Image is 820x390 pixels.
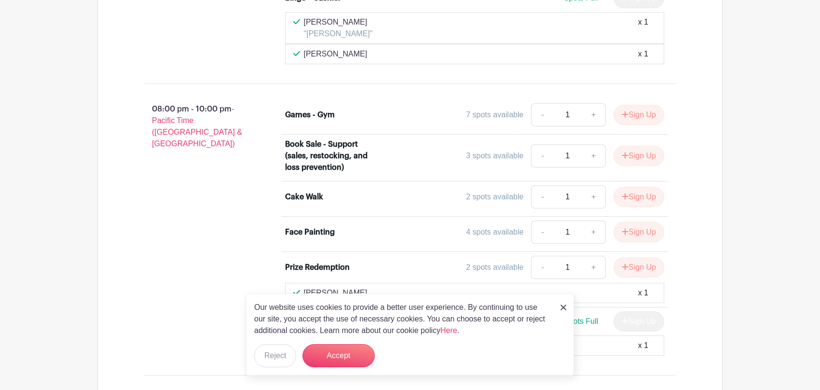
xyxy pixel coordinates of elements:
[285,262,350,273] div: Prize Redemption
[614,222,664,242] button: Sign Up
[531,103,553,126] a: -
[582,221,606,244] a: +
[638,340,648,351] div: x 1
[129,99,270,153] p: 08:00 pm - 10:00 pm
[466,262,523,273] div: 2 spots available
[304,287,368,299] p: [PERSON_NAME]
[466,226,523,238] div: 4 spots available
[560,305,566,310] img: close_button-5f87c8562297e5c2d7936805f587ecaba9071eb48480494691a3f1689db116b3.svg
[466,150,523,162] div: 3 spots available
[582,103,606,126] a: +
[285,139,369,173] div: Book Sale - Support (sales, restocking, and loss prevention)
[531,256,553,279] a: -
[564,317,598,325] span: Spots Full
[152,105,242,148] span: - Pacific Time ([GEOGRAPHIC_DATA] & [GEOGRAPHIC_DATA])
[254,344,296,367] button: Reject
[466,109,523,121] div: 7 spots available
[285,109,335,121] div: Games - Gym
[531,221,553,244] a: -
[304,48,368,60] p: [PERSON_NAME]
[440,326,457,334] a: Here
[531,144,553,167] a: -
[614,105,664,125] button: Sign Up
[531,185,553,209] a: -
[582,144,606,167] a: +
[466,191,523,203] div: 2 spots available
[638,48,648,60] div: x 1
[304,28,373,40] p: "[PERSON_NAME]"
[285,191,323,203] div: Cake Walk
[285,226,335,238] div: Face Painting
[614,146,664,166] button: Sign Up
[614,187,664,207] button: Sign Up
[638,287,648,299] div: x 1
[582,185,606,209] a: +
[582,256,606,279] a: +
[302,344,375,367] button: Accept
[614,257,664,278] button: Sign Up
[638,16,648,40] div: x 1
[254,302,550,336] p: Our website uses cookies to provide a better user experience. By continuing to use our site, you ...
[304,16,373,28] p: [PERSON_NAME]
